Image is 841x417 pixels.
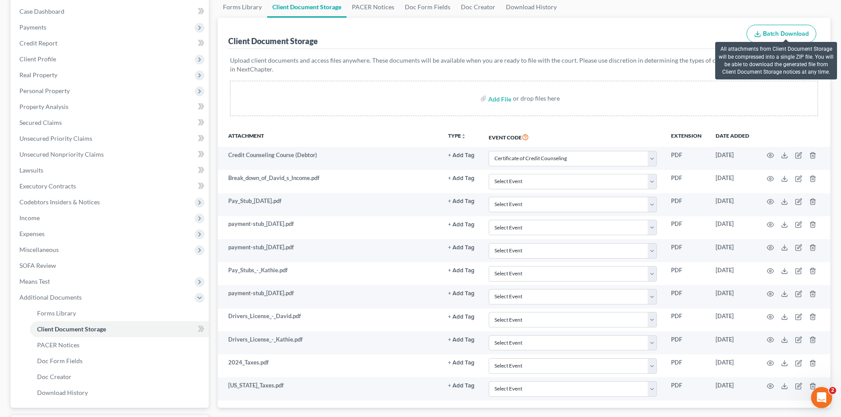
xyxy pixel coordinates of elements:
td: PDF [664,331,709,354]
a: Credit Report [12,35,209,51]
span: Client Profile [19,55,56,63]
span: Executory Contracts [19,182,76,190]
span: Codebtors Insiders & Notices [19,198,100,206]
td: [DATE] [709,193,756,216]
p: Upload client documents and access files anywhere. These documents will be available when you are... [230,56,818,74]
a: + Add Tag [448,174,475,182]
span: Personal Property [19,87,70,94]
td: Credit Counseling Course (Debtor) [218,147,441,170]
a: + Add Tag [448,220,475,228]
span: 2 [829,387,836,394]
a: Doc Form Fields [30,353,209,369]
td: PDF [664,377,709,400]
a: Download History [30,385,209,401]
div: Client Document Storage [228,36,318,46]
span: Additional Documents [19,293,82,301]
td: Drivers_License_-_David.pdf [218,308,441,331]
a: SOFA Review [12,258,209,274]
td: Drivers_License_-_Kathie.pdf [218,331,441,354]
div: All attachments from Client Document Storage will be compressed into a single ZIP file. You will ... [715,42,837,79]
td: payment-stub_[DATE].pdf [218,285,441,308]
a: Secured Claims [12,115,209,131]
a: + Add Tag [448,312,475,320]
a: + Add Tag [448,266,475,274]
span: Unsecured Priority Claims [19,135,92,142]
span: Expenses [19,230,45,237]
a: Unsecured Nonpriority Claims [12,147,209,162]
span: Download History [37,389,88,396]
a: + Add Tag [448,381,475,390]
td: Pay_Stub_[DATE].pdf [218,193,441,216]
span: Doc Creator [37,373,72,380]
td: PDF [664,147,709,170]
td: PDF [664,354,709,377]
span: Miscellaneous [19,246,59,253]
td: [DATE] [709,170,756,193]
td: PDF [664,170,709,193]
a: + Add Tag [448,151,475,159]
span: Unsecured Nonpriority Claims [19,150,104,158]
td: PDF [664,262,709,285]
td: PDF [664,239,709,262]
td: [US_STATE]_Taxes.pdf [218,377,441,400]
span: SOFA Review [19,262,56,269]
button: + Add Tag [448,199,475,204]
a: Lawsuits [12,162,209,178]
a: Executory Contracts [12,178,209,194]
span: Batch Download [763,30,809,38]
span: Client Document Storage [37,325,106,333]
td: payment-stub_[DATE].pdf [218,216,441,239]
td: [DATE] [709,331,756,354]
button: + Add Tag [448,314,475,320]
button: + Add Tag [448,176,475,181]
span: PACER Notices [37,341,79,349]
td: [DATE] [709,147,756,170]
td: PDF [664,193,709,216]
a: PACER Notices [30,337,209,353]
td: [DATE] [709,216,756,239]
td: Break_down_of_David_s_Income.pdf [218,170,441,193]
a: Doc Creator [30,369,209,385]
a: + Add Tag [448,243,475,252]
span: Income [19,214,40,222]
button: + Add Tag [448,337,475,343]
td: [DATE] [709,354,756,377]
td: payment-stub_[DATE].pdf [218,239,441,262]
td: [DATE] [709,285,756,308]
button: TYPEunfold_more [448,133,466,139]
a: Client Document Storage [30,321,209,337]
td: [DATE] [709,239,756,262]
span: Credit Report [19,39,57,47]
td: PDF [664,285,709,308]
th: Extension [664,127,709,147]
td: PDF [664,308,709,331]
a: + Add Tag [448,335,475,344]
button: + Add Tag [448,383,475,389]
a: Property Analysis [12,99,209,115]
a: + Add Tag [448,197,475,205]
span: Secured Claims [19,119,62,126]
iframe: Intercom live chat [811,387,832,408]
span: Case Dashboard [19,8,64,15]
td: 2024_Taxes.pdf [218,354,441,377]
td: PDF [664,216,709,239]
span: Means Test [19,278,50,285]
td: [DATE] [709,262,756,285]
td: Pay_Stubs_-_Kathie.pdf [218,262,441,285]
span: Lawsuits [19,166,43,174]
button: Batch Download [747,25,816,43]
div: or drop files here [513,94,560,103]
th: Date added [709,127,756,147]
a: Case Dashboard [12,4,209,19]
a: + Add Tag [448,358,475,367]
th: Event Code [482,127,664,147]
button: + Add Tag [448,153,475,158]
button: + Add Tag [448,245,475,251]
button: + Add Tag [448,268,475,274]
td: [DATE] [709,308,756,331]
th: Attachment [218,127,441,147]
td: [DATE] [709,377,756,400]
a: Unsecured Priority Claims [12,131,209,147]
a: + Add Tag [448,289,475,297]
span: Doc Form Fields [37,357,83,364]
